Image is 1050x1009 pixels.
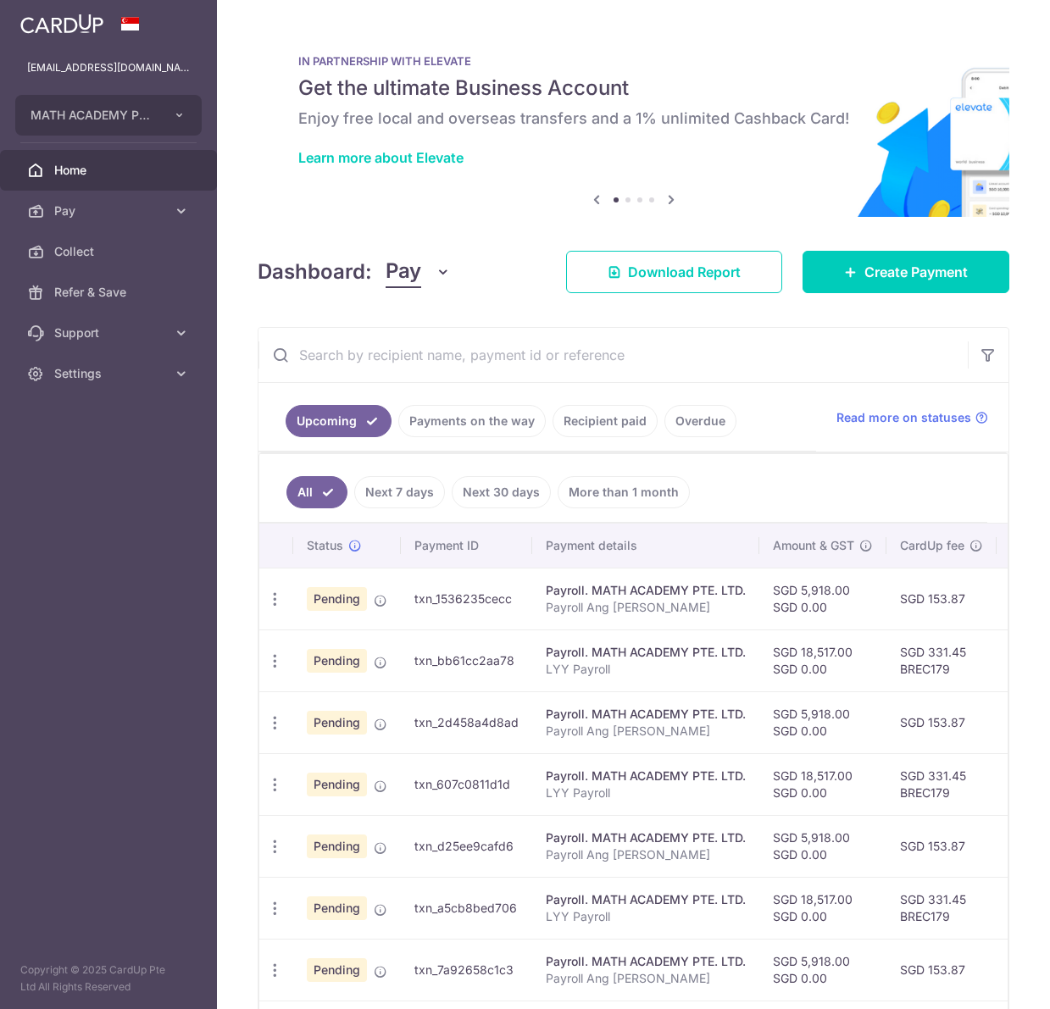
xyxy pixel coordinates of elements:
[546,599,746,616] p: Payroll Ang [PERSON_NAME]
[258,27,1009,217] img: Renovation banner
[546,582,746,599] div: Payroll. MATH ACADEMY PTE. LTD.
[386,256,451,288] button: Pay
[864,262,968,282] span: Create Payment
[941,958,1033,1001] iframe: Opens a widget where you can find more information
[558,476,690,508] a: More than 1 month
[664,405,736,437] a: Overdue
[532,524,759,568] th: Payment details
[401,524,532,568] th: Payment ID
[886,629,997,691] td: SGD 331.45 BREC179
[546,644,746,661] div: Payroll. MATH ACADEMY PTE. LTD.
[401,568,532,629] td: txn_1536235cecc
[54,365,166,382] span: Settings
[546,706,746,723] div: Payroll. MATH ACADEMY PTE. LTD.
[546,661,746,678] p: LYY Payroll
[54,284,166,301] span: Refer & Save
[54,202,166,219] span: Pay
[546,768,746,784] div: Payroll. MATH ACADEMY PTE. LTD.
[401,629,532,691] td: txn_bb61cc2aa78
[759,568,886,629] td: SGD 5,918.00 SGD 0.00
[759,939,886,1001] td: SGD 5,918.00 SGD 0.00
[886,815,997,877] td: SGD 153.87
[54,162,166,179] span: Home
[546,784,746,801] p: LYY Payroll
[546,953,746,970] div: Payroll. MATH ACADEMY PTE. LTD.
[258,257,372,287] h4: Dashboard:
[553,405,658,437] a: Recipient paid
[886,568,997,629] td: SGD 153.87
[307,649,367,673] span: Pending
[298,149,464,166] a: Learn more about Elevate
[886,939,997,1001] td: SGD 153.87
[258,328,968,382] input: Search by recipient name, payment id or reference
[836,409,988,426] a: Read more on statuses
[546,908,746,925] p: LYY Payroll
[546,970,746,987] p: Payroll Ang [PERSON_NAME]
[54,324,166,341] span: Support
[886,877,997,939] td: SGD 331.45 BREC179
[298,108,969,129] h6: Enjoy free local and overseas transfers and a 1% unlimited Cashback Card!
[298,54,969,68] p: IN PARTNERSHIP WITH ELEVATE
[900,537,964,554] span: CardUp fee
[307,587,367,611] span: Pending
[566,251,782,293] a: Download Report
[836,409,971,426] span: Read more on statuses
[386,256,421,288] span: Pay
[401,753,532,815] td: txn_607c0811d1d
[307,711,367,735] span: Pending
[354,476,445,508] a: Next 7 days
[452,476,551,508] a: Next 30 days
[54,243,166,260] span: Collect
[286,405,392,437] a: Upcoming
[759,691,886,753] td: SGD 5,918.00 SGD 0.00
[401,877,532,939] td: txn_a5cb8bed706
[759,815,886,877] td: SGD 5,918.00 SGD 0.00
[759,629,886,691] td: SGD 18,517.00 SGD 0.00
[759,753,886,815] td: SGD 18,517.00 SGD 0.00
[398,405,546,437] a: Payments on the way
[307,834,367,858] span: Pending
[401,939,532,1001] td: txn_7a92658c1c3
[886,753,997,815] td: SGD 331.45 BREC179
[31,107,156,124] span: MATH ACADEMY PTE. LTD.
[759,877,886,939] td: SGD 18,517.00 SGD 0.00
[401,691,532,753] td: txn_2d458a4d8ad
[307,896,367,920] span: Pending
[15,95,202,136] button: MATH ACADEMY PTE. LTD.
[546,829,746,846] div: Payroll. MATH ACADEMY PTE. LTD.
[307,958,367,982] span: Pending
[298,75,969,102] h5: Get the ultimate Business Account
[286,476,347,508] a: All
[546,723,746,740] p: Payroll Ang [PERSON_NAME]
[546,891,746,908] div: Payroll. MATH ACADEMY PTE. LTD.
[886,691,997,753] td: SGD 153.87
[27,59,190,76] p: [EMAIL_ADDRESS][DOMAIN_NAME]
[307,537,343,554] span: Status
[307,773,367,796] span: Pending
[20,14,103,34] img: CardUp
[773,537,854,554] span: Amount & GST
[546,846,746,863] p: Payroll Ang [PERSON_NAME]
[401,815,532,877] td: txn_d25ee9cafd6
[628,262,741,282] span: Download Report
[803,251,1009,293] a: Create Payment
